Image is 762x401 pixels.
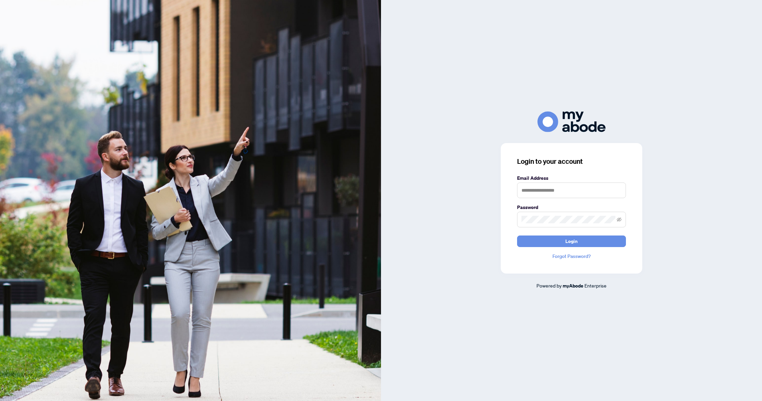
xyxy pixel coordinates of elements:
[517,236,626,247] button: Login
[617,217,622,222] span: eye-invisible
[517,204,626,211] label: Password
[517,174,626,182] label: Email Address
[517,157,626,166] h3: Login to your account
[517,252,626,260] a: Forgot Password?
[565,236,578,247] span: Login
[537,111,606,132] img: ma-logo
[584,282,607,289] span: Enterprise
[536,282,562,289] span: Powered by
[563,282,583,290] a: myAbode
